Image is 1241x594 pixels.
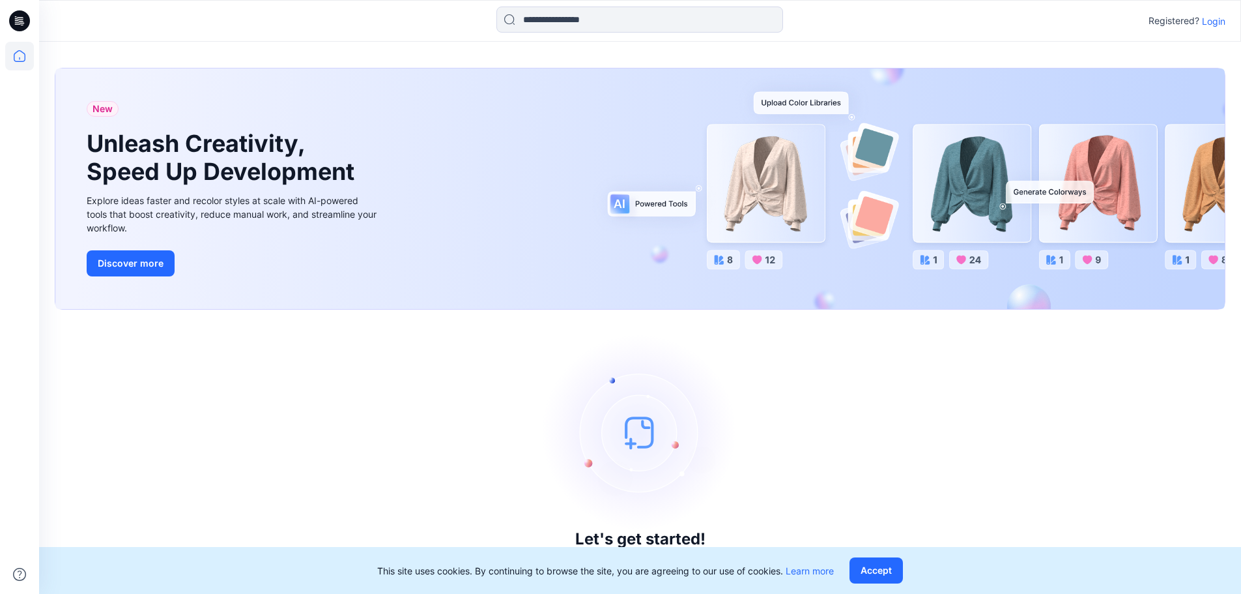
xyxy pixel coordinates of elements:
img: empty-state-image.svg [543,334,738,530]
p: This site uses cookies. By continuing to browse the site, you are agreeing to our use of cookies. [377,564,834,578]
button: Discover more [87,250,175,276]
h1: Unleash Creativity, Speed Up Development [87,130,360,186]
p: Login [1202,14,1225,28]
button: Accept [849,557,903,584]
a: Learn more [786,565,834,576]
h3: Let's get started! [575,530,706,548]
span: New [93,101,113,117]
p: Registered? [1148,13,1199,29]
div: Explore ideas faster and recolor styles at scale with AI-powered tools that boost creativity, red... [87,194,380,235]
a: Discover more [87,250,380,276]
